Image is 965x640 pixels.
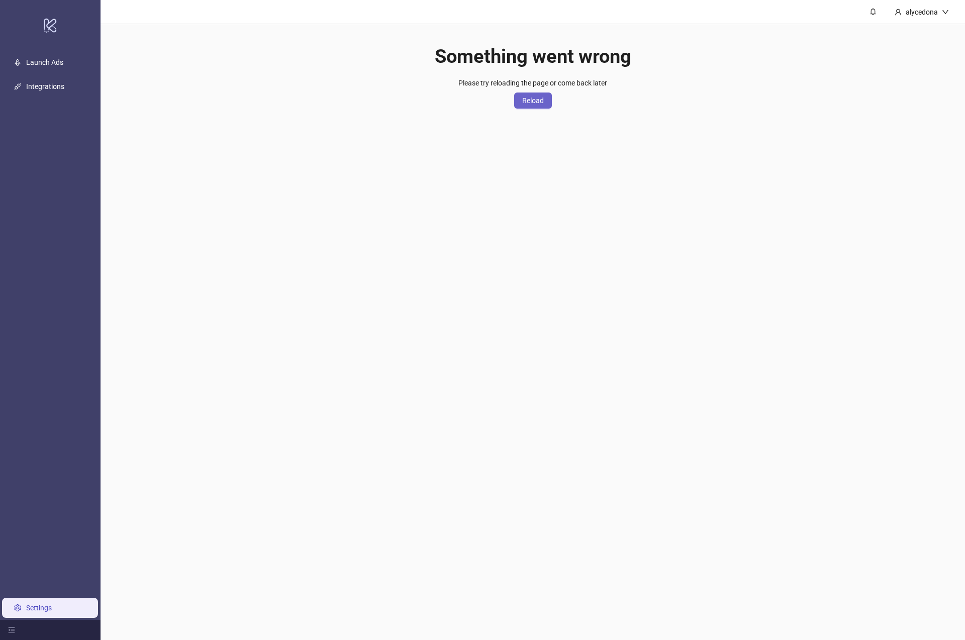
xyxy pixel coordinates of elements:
button: Reload [514,93,552,109]
a: Launch Ads [26,58,63,66]
a: Settings [26,604,52,612]
a: Integrations [26,82,64,90]
span: menu-fold [8,626,15,633]
h1: Something went wrong [435,45,631,68]
span: down [942,9,949,16]
span: user [895,9,902,16]
span: Please try reloading the page or come back later [458,79,607,87]
div: alycedona [902,7,942,18]
span: Reload [522,97,544,105]
span: bell [870,8,877,15]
